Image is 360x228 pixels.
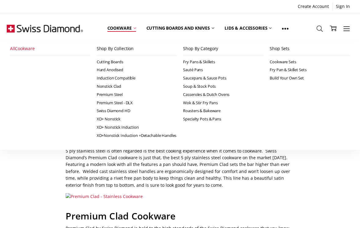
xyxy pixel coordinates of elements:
img: Free Shipping On Every Order [7,13,83,44]
a: Create Account [294,2,332,11]
a: Shop By Category [183,42,263,56]
a: Lids & Accessories [219,15,277,42]
h2: Premium Clad Cookware [66,210,294,222]
a: Shop By Collection [97,42,177,56]
a: Shop Sets [270,42,350,56]
a: Cookware [102,15,141,42]
p: 5 ply stainless steel is often regarded is the best cooking experience when it comes to cookware.... [66,148,294,189]
a: Cutting boards and knives [141,15,220,42]
a: Sign In [333,2,353,11]
img: Premium Clad - Stainless Cookware [66,193,143,200]
a: Show All [277,15,294,42]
